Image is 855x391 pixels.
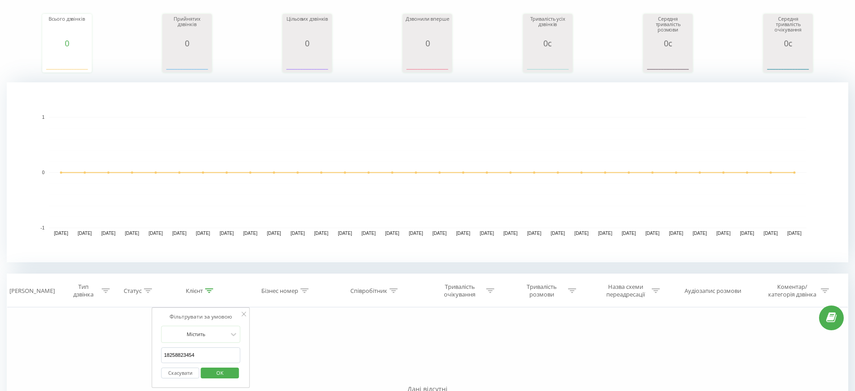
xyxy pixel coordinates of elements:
div: Назва схеми переадресації [601,283,649,298]
text: [DATE] [54,231,68,236]
div: Аудіозапис розмови [685,287,741,295]
div: Співробітник [350,287,387,295]
text: [DATE] [291,231,305,236]
div: Коментар/категорія дзвінка [766,283,819,298]
text: [DATE] [693,231,707,236]
button: Скасувати [161,368,200,379]
text: [DATE] [172,231,187,236]
input: Введіть значення [161,347,241,363]
text: [DATE] [362,231,376,236]
text: [DATE] [78,231,92,236]
div: Тривалість усіх дзвінків [525,16,570,39]
svg: A chart. [405,48,450,75]
text: [DATE] [574,231,589,236]
text: [DATE] [716,231,731,236]
text: [DATE] [598,231,613,236]
text: [DATE] [101,231,116,236]
svg: A chart. [7,82,848,262]
svg: A chart. [45,48,90,75]
div: Бізнес номер [261,287,298,295]
div: Фільтрувати за умовою [161,312,241,321]
div: Всього дзвінків [45,16,90,39]
div: Тип дзвінка [67,283,99,298]
text: 1 [42,115,45,120]
text: [DATE] [243,231,258,236]
text: [DATE] [740,231,754,236]
div: Тривалість розмови [518,283,566,298]
div: Прийнятих дзвінків [165,16,210,39]
text: [DATE] [645,231,660,236]
text: [DATE] [527,231,542,236]
svg: A chart. [525,48,570,75]
text: [DATE] [267,231,281,236]
text: 0 [42,170,45,175]
div: Дзвонили вперше [405,16,450,39]
text: [DATE] [314,231,329,236]
div: Клієнт [186,287,203,295]
div: Цільових дзвінків [285,16,330,39]
div: 0с [765,39,810,48]
text: [DATE] [433,231,447,236]
svg: A chart. [285,48,330,75]
button: OK [201,368,239,379]
text: [DATE] [456,231,470,236]
text: [DATE] [148,231,163,236]
text: [DATE] [669,231,683,236]
span: OK [207,366,233,380]
svg: A chart. [765,48,810,75]
div: Середня тривалість розмови [645,16,690,39]
text: [DATE] [551,231,565,236]
div: 0 [165,39,210,48]
text: [DATE] [338,231,352,236]
svg: A chart. [165,48,210,75]
text: [DATE] [219,231,234,236]
svg: A chart. [645,48,690,75]
div: 0 [285,39,330,48]
div: 0 [405,39,450,48]
div: [PERSON_NAME] [9,287,55,295]
text: [DATE] [764,231,778,236]
div: 0с [645,39,690,48]
text: [DATE] [125,231,139,236]
text: [DATE] [409,231,423,236]
text: -1 [40,225,45,230]
text: [DATE] [503,231,518,236]
div: 0 [45,39,90,48]
div: Середня тривалість очікування [765,16,810,39]
div: 0с [525,39,570,48]
div: Статус [124,287,142,295]
text: [DATE] [385,231,399,236]
text: [DATE] [196,231,210,236]
text: [DATE] [622,231,636,236]
text: [DATE] [480,231,494,236]
text: [DATE] [787,231,801,236]
div: Тривалість очікування [436,283,484,298]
